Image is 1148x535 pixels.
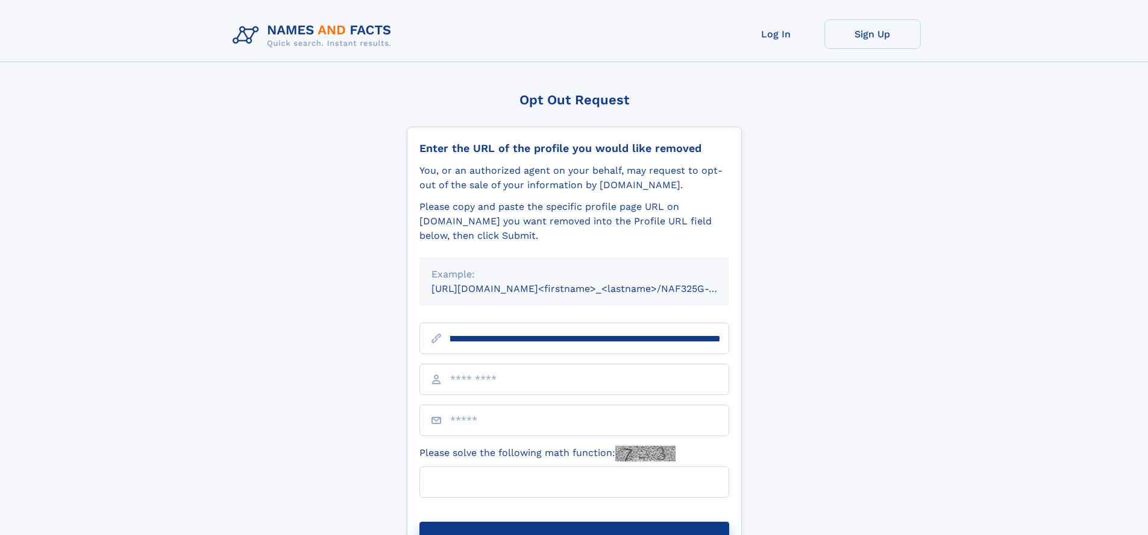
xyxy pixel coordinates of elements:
[419,446,676,461] label: Please solve the following math function:
[431,267,717,282] div: Example:
[728,19,824,49] a: Log In
[228,19,401,52] img: Logo Names and Facts
[419,200,729,243] div: Please copy and paste the specific profile page URL on [DOMAIN_NAME] you want removed into the Pr...
[419,142,729,155] div: Enter the URL of the profile you would like removed
[407,92,742,107] div: Opt Out Request
[419,163,729,192] div: You, or an authorized agent on your behalf, may request to opt-out of the sale of your informatio...
[824,19,921,49] a: Sign Up
[431,283,752,294] small: [URL][DOMAIN_NAME]<firstname>_<lastname>/NAF325G-xxxxxxxx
